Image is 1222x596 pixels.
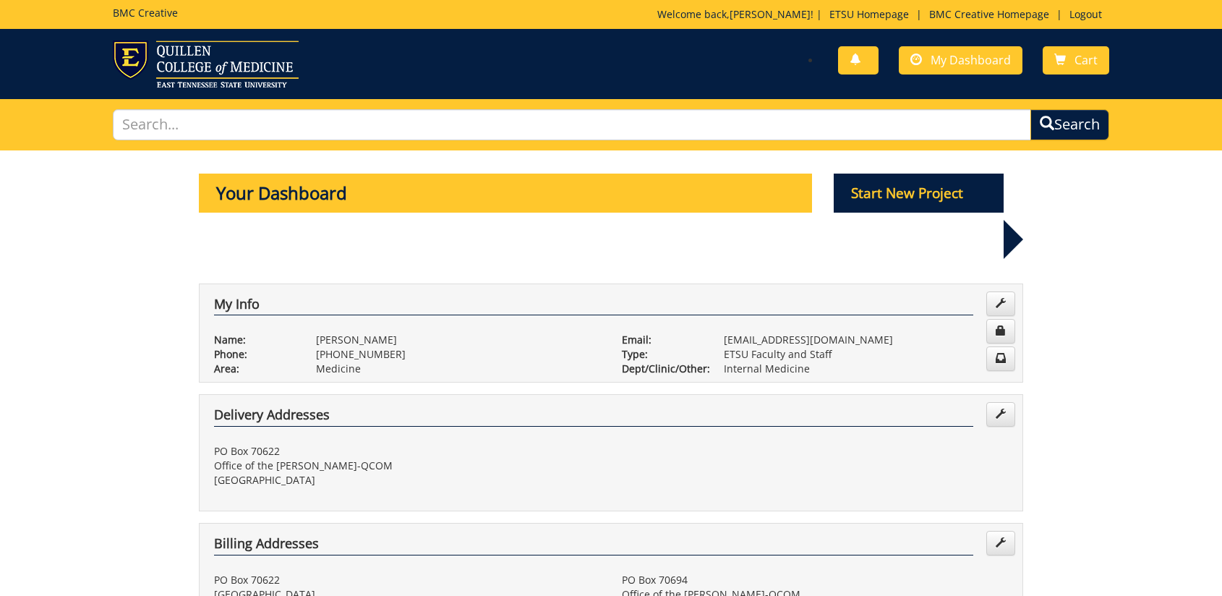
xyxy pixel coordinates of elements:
p: ETSU Faculty and Staff [724,347,1008,362]
button: Search [1030,109,1109,140]
a: Start New Project [834,187,1004,201]
a: BMC Creative Homepage [922,7,1056,21]
a: Logout [1062,7,1109,21]
p: Internal Medicine [724,362,1008,376]
a: Edit Info [986,291,1015,316]
p: Dept/Clinic/Other: [622,362,702,376]
a: Edit Addresses [986,402,1015,427]
span: Cart [1074,52,1098,68]
input: Search... [113,109,1031,140]
p: [PHONE_NUMBER] [316,347,600,362]
a: Edit Addresses [986,531,1015,555]
p: Type: [622,347,702,362]
h4: Delivery Addresses [214,408,973,427]
h5: BMC Creative [113,7,178,18]
p: [EMAIL_ADDRESS][DOMAIN_NAME] [724,333,1008,347]
a: Change Communication Preferences [986,346,1015,371]
p: Email: [622,333,702,347]
p: Phone: [214,347,294,362]
p: Medicine [316,362,600,376]
span: My Dashboard [931,52,1011,68]
p: PO Box 70622 [214,573,600,587]
img: ETSU logo [113,41,299,88]
p: Start New Project [834,174,1004,213]
p: Name: [214,333,294,347]
a: My Dashboard [899,46,1022,74]
p: [GEOGRAPHIC_DATA] [214,473,600,488]
h4: Billing Addresses [214,537,973,555]
p: [PERSON_NAME] [316,333,600,347]
p: Office of the [PERSON_NAME]-QCOM [214,459,600,473]
a: [PERSON_NAME] [730,7,811,21]
h4: My Info [214,297,973,316]
a: Change Password [986,319,1015,344]
p: Welcome back, ! | | | [657,7,1109,22]
p: Area: [214,362,294,376]
p: PO Box 70694 [622,573,1008,587]
p: PO Box 70622 [214,444,600,459]
p: Your Dashboard [199,174,812,213]
a: ETSU Homepage [822,7,916,21]
a: Cart [1043,46,1109,74]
